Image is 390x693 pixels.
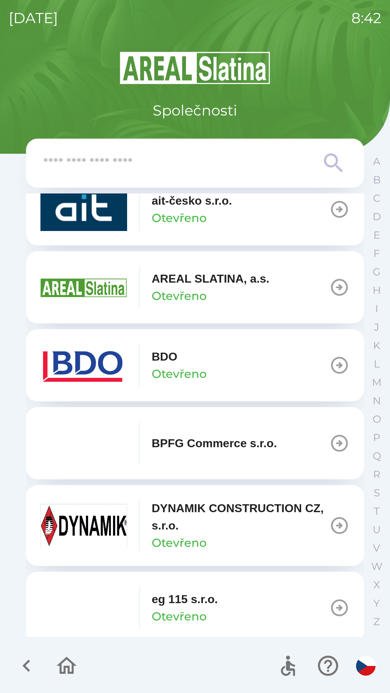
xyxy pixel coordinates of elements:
[373,266,381,278] p: G
[373,615,380,628] p: Z
[368,410,386,428] button: O
[368,539,386,557] button: V
[373,431,380,444] p: P
[368,281,386,300] button: H
[368,152,386,171] button: A
[368,428,386,447] button: P
[368,392,386,410] button: N
[368,373,386,392] button: M
[40,422,127,465] img: f3b1b367-54a7-43c8-9d7e-84e812667233.png
[152,590,218,608] p: eg 115 s.r.o.
[371,560,382,573] p: W
[373,247,380,260] p: F
[40,586,127,629] img: 1a4889b5-dc5b-4fa6-815e-e1339c265386.png
[373,413,381,426] p: O
[373,450,381,462] p: Q
[40,266,127,309] img: aad3f322-fb90-43a2-be23-5ead3ef36ce5.png
[152,270,269,287] p: AREAL SLATINA, a.s.
[374,358,380,370] p: L
[373,192,380,205] p: C
[368,576,386,594] button: X
[373,468,380,481] p: R
[368,336,386,355] button: K
[26,407,364,479] button: BPFG Commerce s.r.o.
[373,597,380,610] p: Y
[26,251,364,323] button: AREAL SLATINA, a.s.Otevřeno
[9,7,58,29] p: [DATE]
[368,447,386,465] button: Q
[373,174,381,186] p: B
[372,376,382,389] p: M
[368,355,386,373] button: L
[368,502,386,520] button: T
[373,523,381,536] p: U
[373,229,380,241] p: E
[26,51,364,85] img: Logo
[152,534,207,552] p: Otevřeno
[351,7,381,29] p: 8:42
[26,572,364,644] button: eg 115 s.r.o.Otevřeno
[373,542,380,554] p: V
[40,188,127,231] img: 40b5cfbb-27b1-4737-80dc-99d800fbabba.png
[368,318,386,336] button: J
[368,189,386,208] button: C
[368,465,386,484] button: R
[368,613,386,631] button: Z
[374,321,379,334] p: J
[368,594,386,613] button: Y
[40,504,127,547] img: 9aa1c191-0426-4a03-845b-4981a011e109.jpeg
[373,395,381,407] p: N
[368,300,386,318] button: I
[368,557,386,576] button: W
[368,208,386,226] button: D
[373,284,381,297] p: H
[152,192,232,209] p: ait-česko s.r.o.
[368,226,386,244] button: E
[26,485,364,566] button: DYNAMIK CONSTRUCTION CZ, s.r.o.Otevřeno
[152,348,177,365] p: BDO
[373,210,381,223] p: D
[373,339,380,352] p: K
[374,505,380,518] p: T
[152,435,277,452] p: BPFG Commerce s.r.o.
[152,287,207,305] p: Otevřeno
[356,656,376,676] img: cs flag
[375,302,378,315] p: I
[153,100,237,121] p: Společnosti
[40,344,127,387] img: ae7449ef-04f1-48ed-85b5-e61960c78b50.png
[152,608,207,625] p: Otevřeno
[368,244,386,263] button: F
[26,173,364,245] button: ait-česko s.r.o.Otevřeno
[368,484,386,502] button: S
[368,263,386,281] button: G
[373,579,380,591] p: X
[152,209,207,227] p: Otevřeno
[368,171,386,189] button: B
[374,487,380,499] p: S
[373,155,380,168] p: A
[368,520,386,539] button: U
[152,500,329,534] p: DYNAMIK CONSTRUCTION CZ, s.r.o.
[26,329,364,401] button: BDOOtevřeno
[152,365,207,383] p: Otevřeno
